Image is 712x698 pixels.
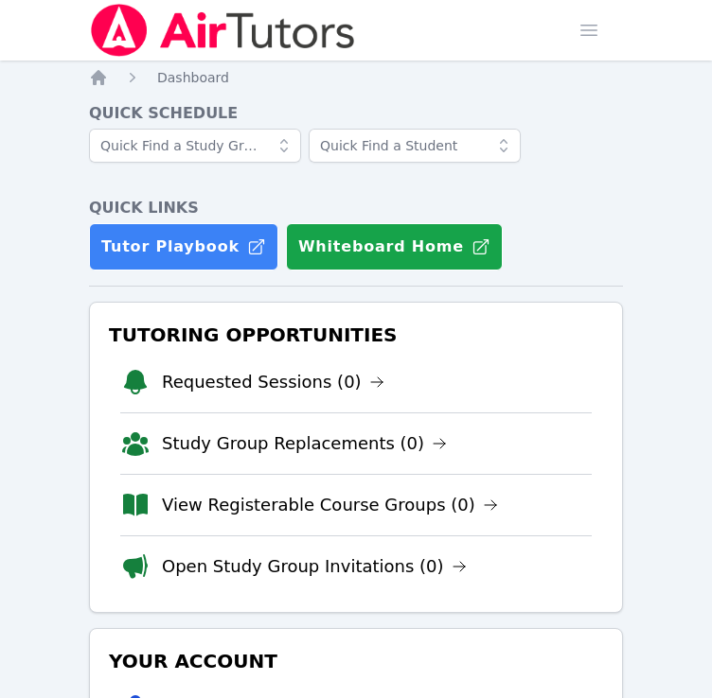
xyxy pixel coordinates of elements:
[162,553,467,580] a: Open Study Group Invitations (0)
[286,223,503,270] button: Whiteboard Home
[89,197,623,219] h4: Quick Links
[89,102,623,125] h4: Quick Schedule
[105,318,607,352] h3: Tutoring Opportunities
[162,430,447,457] a: Study Group Replacements (0)
[105,644,607,678] h3: Your Account
[162,369,384,395] a: Requested Sessions (0)
[89,223,278,270] a: Tutor Playbook
[89,4,357,57] img: Air Tutors
[309,129,521,163] input: Quick Find a Student
[89,68,623,87] nav: Breadcrumb
[89,129,301,163] input: Quick Find a Study Group
[162,492,498,518] a: View Registerable Course Groups (0)
[157,70,229,85] span: Dashboard
[157,68,229,87] a: Dashboard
